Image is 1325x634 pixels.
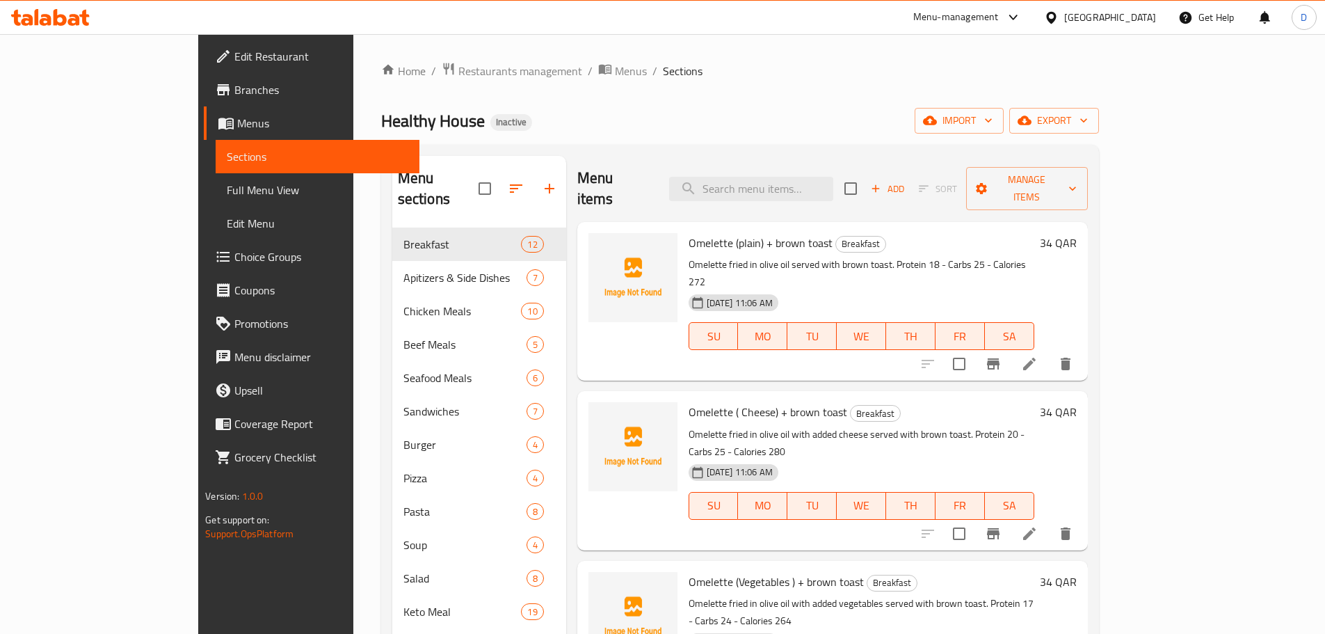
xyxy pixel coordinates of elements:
div: Pizza4 [392,461,566,495]
span: SU [695,496,733,516]
a: Promotions [204,307,419,340]
div: items [527,336,544,353]
span: Breakfast [836,236,885,252]
button: delete [1049,347,1082,381]
a: Choice Groups [204,240,419,274]
div: Breakfast [403,236,522,253]
span: Beef Meals [403,336,527,353]
span: MO [744,496,782,516]
a: Grocery Checklist [204,441,419,474]
button: export [1009,108,1099,134]
button: Manage items [966,167,1088,210]
span: Edit Restaurant [234,48,408,65]
button: WE [837,492,886,520]
li: / [431,63,436,79]
div: items [527,370,544,386]
a: Coverage Report [204,407,419,441]
span: Select all sections [470,174,499,203]
div: Pasta [403,503,527,520]
button: SU [689,492,739,520]
span: 8 [527,572,543,585]
a: Full Menu View [216,173,419,207]
span: Breakfast [867,575,917,591]
span: Choice Groups [234,248,408,265]
div: items [527,503,544,520]
div: Breakfast [835,236,886,253]
button: Add [865,178,910,200]
span: Omelette ( Cheese) + brown toast [689,402,847,422]
span: MO [744,326,782,347]
span: Chicken Meals [403,303,522,319]
h6: 34 QAR [1040,402,1077,422]
div: Burger4 [392,428,566,461]
button: MO [738,492,787,520]
a: Coupons [204,274,419,307]
span: Add item [865,178,910,200]
div: Inactive [490,114,532,131]
span: Healthy House [381,105,485,136]
span: WE [842,496,881,516]
h2: Menu sections [398,168,479,209]
span: Menu disclaimer [234,349,408,365]
span: TH [892,496,930,516]
div: Sandwiches [403,403,527,420]
span: 8 [527,505,543,518]
a: Menu disclaimer [204,340,419,374]
span: 12 [522,238,543,251]
span: Omelette (Vegetables ) + brown toast [689,571,864,592]
span: Get support on: [205,511,269,529]
button: FR [935,322,985,350]
div: Menu-management [913,9,999,26]
div: Pizza [403,470,527,486]
div: Breakfast12 [392,228,566,261]
span: SA [990,496,1029,516]
span: WE [842,326,881,347]
button: WE [837,322,886,350]
h6: 34 QAR [1040,233,1077,253]
span: TU [793,496,831,516]
p: Omelette fried in olive oil with added cheese served with brown toast. Protein 20 - Carbs 25 - Ca... [689,426,1034,461]
a: Restaurants management [442,62,582,80]
span: 19 [522,605,543,619]
div: Breakfast [850,405,901,422]
span: 4 [527,539,543,552]
span: FR [941,496,979,516]
div: items [527,403,544,420]
span: 7 [527,405,543,418]
span: Select section [836,174,865,203]
a: Edit menu item [1021,525,1038,542]
input: search [669,177,833,201]
span: D [1301,10,1307,25]
div: Soup4 [392,528,566,562]
button: FR [935,492,985,520]
a: Edit menu item [1021,356,1038,372]
div: Apitizers & Side Dishes7 [392,261,566,294]
img: Omelette ( Cheese) + brown toast [588,402,677,491]
span: [DATE] 11:06 AM [701,466,778,479]
span: import [926,112,993,129]
div: Seafood Meals6 [392,361,566,395]
div: Keto Meal19 [392,595,566,628]
span: Inactive [490,116,532,128]
button: MO [738,322,787,350]
a: Menus [204,106,419,140]
span: FR [941,326,979,347]
span: Restaurants management [458,63,582,79]
div: items [521,603,543,620]
a: Edit Restaurant [204,40,419,73]
span: Keto Meal [403,603,522,620]
span: SU [695,326,733,347]
a: Edit Menu [216,207,419,240]
button: SU [689,322,739,350]
span: Burger [403,436,527,453]
span: Seafood Meals [403,370,527,386]
span: Select to update [945,349,974,379]
span: Salad [403,570,527,587]
h2: Menu items [577,168,652,209]
span: SA [990,326,1029,347]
